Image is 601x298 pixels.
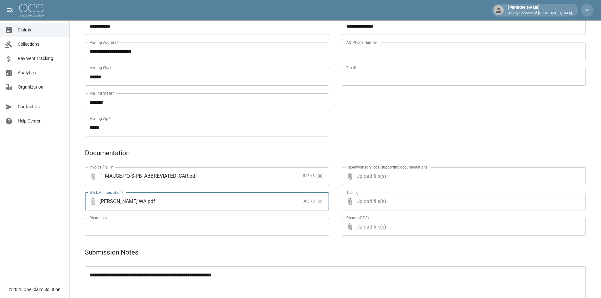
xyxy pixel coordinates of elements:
button: Clear [315,197,325,206]
div: [PERSON_NAME] [506,4,574,16]
label: Mailing State [89,90,114,96]
span: . pdf [188,172,197,180]
label: Photos (PDF) [346,215,369,221]
span: T_MAUGE-PO-S-PB_ABBREVIATED_CAR [99,172,188,180]
label: Mailing Address [89,40,119,45]
span: Collections [18,41,64,48]
label: Testing [346,190,359,195]
span: Help Center [18,118,64,124]
label: Work Authorization* [89,190,123,195]
span: Upload file(s) [356,193,569,210]
span: [PERSON_NAME] WA [99,198,146,205]
span: Organization [18,84,64,90]
label: Alt. Phone Number [346,40,378,45]
span: Contact Us [18,103,64,110]
button: open drawer [4,4,16,17]
span: 515 kB [303,173,315,179]
span: Upload file(s) [356,167,569,185]
label: Paperwork (dry logs, supporting documentation) [346,164,427,170]
label: Mailing Zip [89,116,111,121]
div: © 2025 One Claim Solution [9,286,61,293]
p: All Dry Services of [GEOGRAPHIC_DATA] [508,11,572,16]
img: ocs-logo-white-transparent.png [19,4,44,17]
span: 366 kB [303,198,315,205]
span: Claims [18,27,64,33]
span: Analytics [18,70,64,76]
label: Email [346,65,356,70]
label: Photo Link [89,215,107,221]
span: Upload file(s) [356,218,569,236]
span: Payment Tracking [18,55,64,62]
button: Clear [315,171,325,181]
label: Mailing City [89,65,112,70]
label: Invoice (PDF)* [89,164,114,170]
span: . pdf [146,198,155,205]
